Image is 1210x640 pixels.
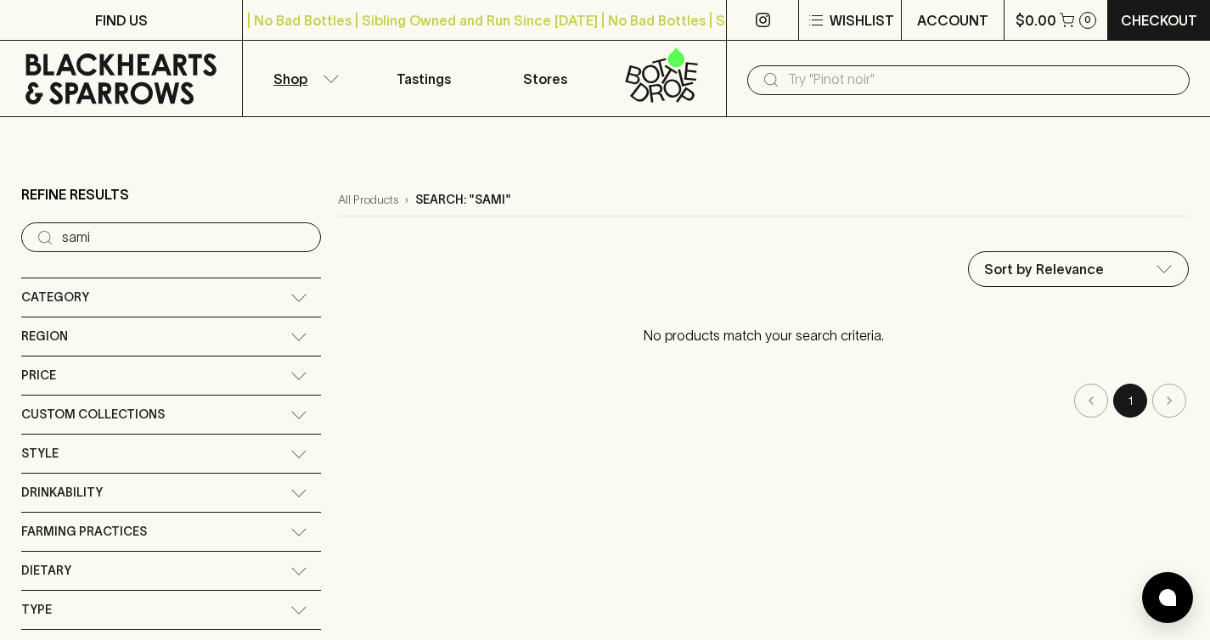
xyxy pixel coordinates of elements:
[21,365,56,386] span: Price
[405,191,408,209] p: ›
[21,482,103,503] span: Drinkability
[917,10,988,31] p: ACCOUNT
[397,69,451,89] p: Tastings
[21,287,89,308] span: Category
[21,184,129,205] p: Refine Results
[273,69,307,89] p: Shop
[523,69,567,89] p: Stores
[21,552,321,590] div: Dietary
[21,513,321,551] div: Farming Practices
[21,599,52,620] span: Type
[21,443,59,464] span: Style
[1159,589,1176,606] img: bubble-icon
[21,396,321,434] div: Custom Collections
[363,41,484,116] a: Tastings
[788,66,1176,93] input: Try "Pinot noir"
[1113,384,1147,418] button: page 1
[21,317,321,356] div: Region
[969,252,1188,286] div: Sort by Relevance
[21,356,321,395] div: Price
[1121,10,1197,31] p: Checkout
[95,10,148,31] p: FIND US
[984,259,1104,279] p: Sort by Relevance
[243,41,363,116] button: Shop
[830,10,894,31] p: Wishlist
[1016,10,1056,31] p: $0.00
[338,384,1189,418] nav: pagination navigation
[338,191,398,209] a: All Products
[1084,15,1091,25] p: 0
[21,326,68,347] span: Region
[21,404,165,425] span: Custom Collections
[21,278,321,317] div: Category
[415,191,511,209] p: Search: "sami"
[21,521,147,542] span: Farming Practices
[338,308,1189,362] p: No products match your search criteria.
[485,41,605,116] a: Stores
[21,560,71,581] span: Dietary
[62,224,307,251] input: Try “Pinot noir”
[21,435,321,473] div: Style
[21,591,321,629] div: Type
[21,474,321,512] div: Drinkability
